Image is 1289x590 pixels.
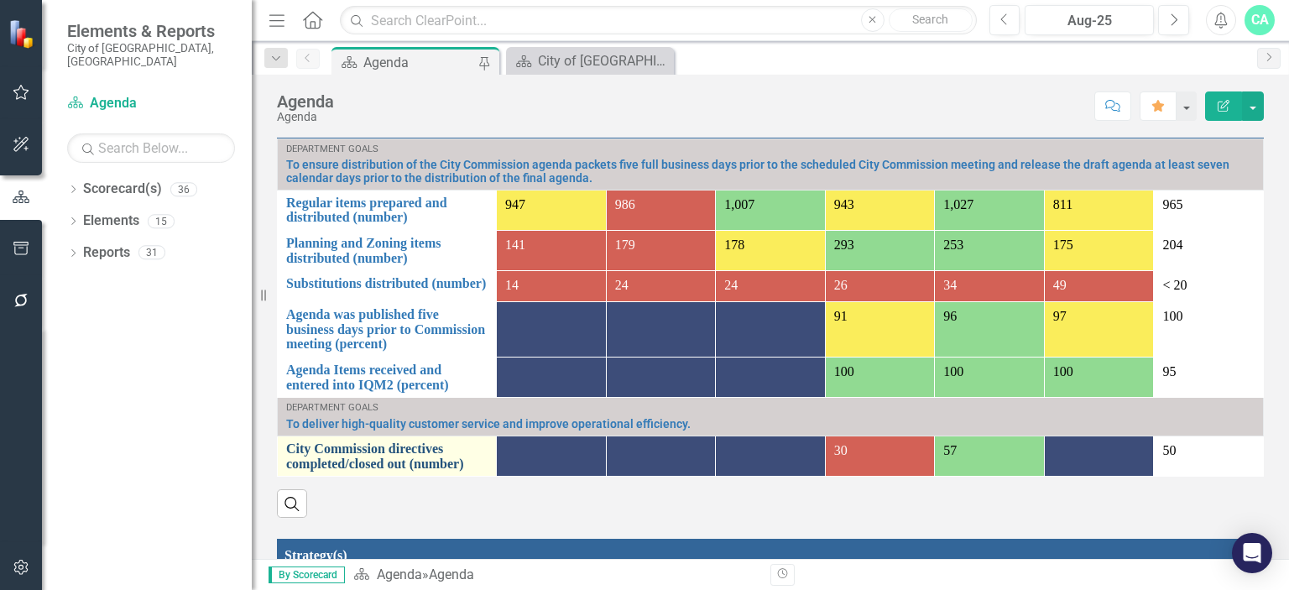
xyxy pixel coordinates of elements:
div: City of [GEOGRAPHIC_DATA] [538,50,670,71]
span: 947 [505,197,525,211]
div: 15 [148,214,175,228]
span: 57 [943,443,957,457]
td: Double-Click to Edit Right Click for Context Menu [278,302,497,358]
a: Substitutions distributed (number) [286,276,488,291]
div: Agenda [277,111,334,123]
div: Agenda [429,567,474,582]
td: Double-Click to Edit [1154,271,1264,302]
span: 24 [615,278,629,292]
span: 95 [1162,364,1176,379]
span: By Scorecard [269,567,345,583]
a: City of [GEOGRAPHIC_DATA] [510,50,670,71]
a: To deliver high-quality customer service and improve operational efficiency. [286,418,1255,431]
div: Department Goals [286,144,1255,154]
span: 14 [505,278,519,292]
span: 96 [943,309,957,323]
span: 97 [1053,309,1067,323]
small: City of [GEOGRAPHIC_DATA], [GEOGRAPHIC_DATA] [67,41,235,69]
span: 49 [1053,278,1067,292]
td: Double-Click to Edit Right Click for Context Menu [278,190,497,230]
span: 1,027 [943,197,973,211]
span: 100 [1053,364,1073,379]
span: 1,007 [724,197,754,211]
td: Double-Click to Edit [1154,231,1264,271]
span: 253 [943,238,963,252]
span: 175 [1053,238,1073,252]
input: Search ClearPoint... [340,6,976,35]
a: Reports [83,243,130,263]
div: 36 [170,182,197,196]
span: 34 [943,278,957,292]
td: Double-Click to Edit [1154,358,1264,398]
a: Planning and Zoning items distributed (number) [286,236,488,265]
span: 204 [1162,238,1182,252]
div: Agenda [277,92,334,111]
td: Double-Click to Edit Right Click for Context Menu [278,398,1264,436]
button: Search [889,8,973,32]
a: To ensure distribution of the City Commission agenda packets five full business days prior to the... [286,159,1255,185]
span: 179 [615,238,635,252]
a: Elements [83,211,139,231]
div: Open Intercom Messenger [1232,533,1272,573]
td: Double-Click to Edit Right Click for Context Menu [278,436,497,476]
td: Double-Click to Edit Right Click for Context Menu [278,138,1264,190]
span: 293 [834,238,854,252]
a: Agenda [377,567,422,582]
div: Department Goals [286,403,1255,413]
a: Scorecard(s) [83,180,162,199]
input: Search Below... [67,133,235,163]
td: Double-Click to Edit [1154,190,1264,230]
span: 30 [834,443,848,457]
td: Double-Click to Edit Right Click for Context Menu [278,231,497,271]
td: Double-Click to Edit [1154,436,1264,476]
span: < 20 [1162,278,1187,292]
span: 943 [834,197,854,211]
td: Double-Click to Edit Right Click for Context Menu [278,271,497,302]
span: 100 [1162,309,1182,323]
span: 24 [724,278,738,292]
span: 26 [834,278,848,292]
a: Agenda Items received and entered into IQM2 (percent) [286,363,488,392]
button: Aug-25 [1025,5,1154,35]
a: Regular items prepared and distributed (number) [286,196,488,225]
span: 178 [724,238,744,252]
img: ClearPoint Strategy [7,18,39,50]
span: 100 [834,364,854,379]
button: CA [1245,5,1275,35]
td: Double-Click to Edit Right Click for Context Menu [278,358,497,398]
span: 100 [943,364,963,379]
span: 141 [505,238,525,252]
a: City Commission directives completed/closed out (number) [286,441,488,471]
div: 31 [138,246,165,260]
span: Search [912,13,948,26]
span: 811 [1053,197,1072,211]
span: Elements & Reports [67,21,235,41]
span: 965 [1162,197,1182,211]
div: Aug-25 [1031,11,1148,31]
td: Double-Click to Edit [1154,302,1264,358]
div: » [353,566,758,585]
span: 91 [834,309,848,323]
a: Agenda [67,94,235,113]
span: 50 [1162,443,1176,457]
span: 986 [615,197,635,211]
a: Agenda was published five business days prior to Commission meeting (percent) [286,307,488,352]
div: Agenda [363,52,474,73]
